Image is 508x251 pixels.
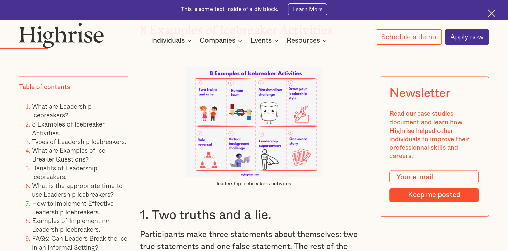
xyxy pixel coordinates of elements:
a: What is the appropriate time to use Leadership Icebreakers? [32,180,123,199]
div: Resources [287,37,329,45]
div: Read our case studies document and learn how Highrise helped other individuals to improve their p... [390,110,479,160]
img: leadership icebreakers activites [186,67,323,177]
div: This is some text inside of a div block. [181,6,279,13]
figcaption: leadership icebreakers activites [186,181,323,187]
a: How to implement Effective Leadership Icebreakers. [32,198,114,216]
div: Table of contents [19,83,70,92]
div: Individuals [151,37,185,45]
a: Examples of Implementing Leadership Icebreakers. [32,216,109,234]
a: What are Examples of Ice Breaker Questions? [32,145,105,164]
a: What are Leadership Icebreakers? [32,101,92,120]
div: Companies [200,37,235,45]
h3: 1. Two truths and a lie. [140,207,368,223]
div: Events [250,37,280,45]
input: Your e-mail [390,170,479,184]
div: Companies [200,37,244,45]
a: Benefits of Leadership Icebreakers. [32,163,97,181]
form: Modal Form [390,170,479,202]
div: Events [250,37,272,45]
a: Schedule a demo [376,29,442,45]
a: 8 Examples of Icebreaker Activities. [32,119,104,137]
img: Cross icon [488,9,495,17]
div: Individuals [151,37,193,45]
div: Resources [287,37,320,45]
div: Newsletter [390,86,450,100]
img: Highrise logo [19,22,104,48]
a: Learn More [288,3,327,15]
input: Keep me posted [390,188,479,202]
a: Types of Leadership Icebreakers. [32,136,126,146]
a: Apply now [445,29,489,45]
